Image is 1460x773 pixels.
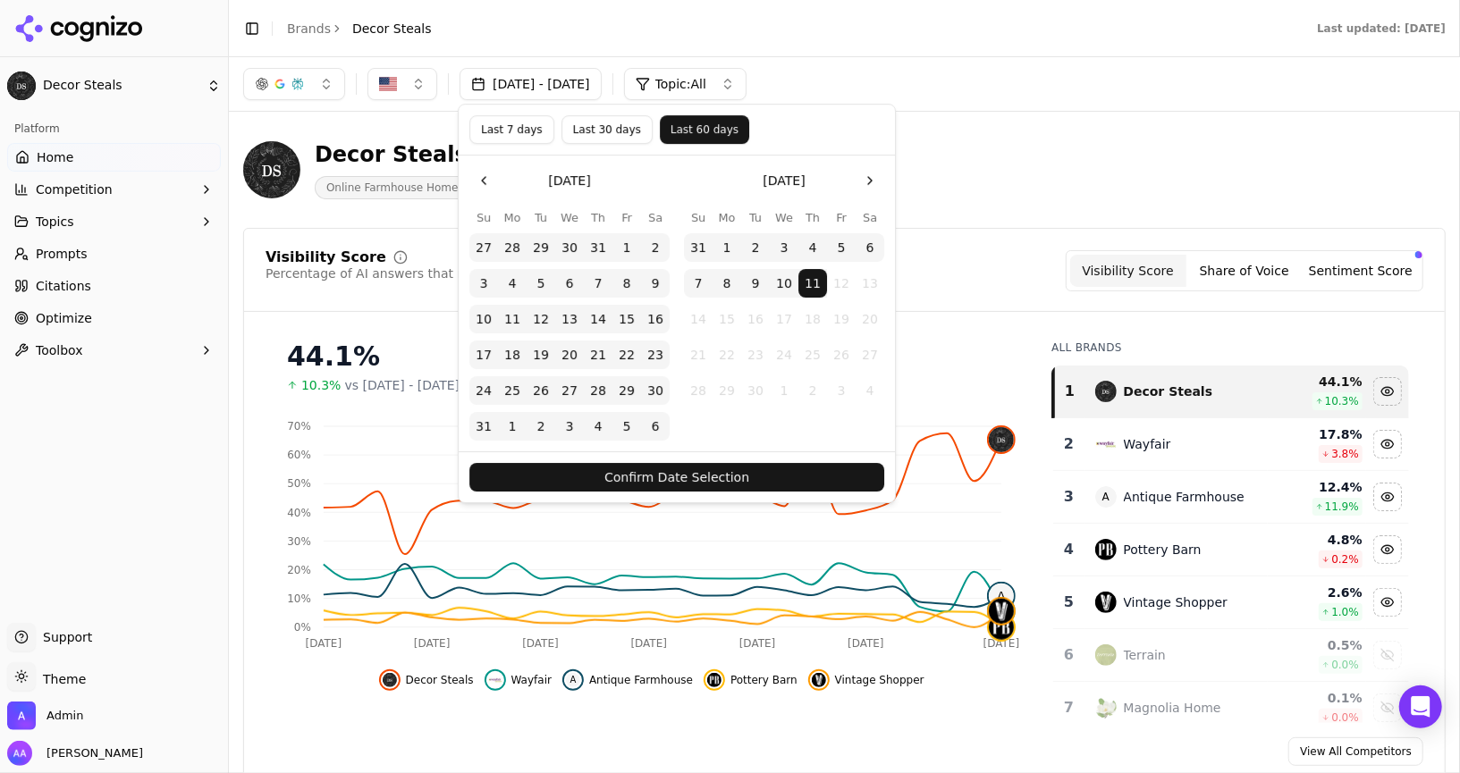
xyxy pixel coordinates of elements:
[1271,584,1363,601] div: 2.6 %
[1373,641,1402,669] button: Show terrain data
[1095,644,1117,666] img: terrain
[498,340,527,369] button: Monday, August 18th, 2025, selected
[798,209,827,226] th: Thursday
[612,305,641,333] button: Friday, August 15th, 2025, selected
[684,233,713,262] button: Sunday, August 31st, 2025, selected
[1373,483,1402,511] button: Hide antique farmhouse data
[1124,699,1221,717] div: Magnolia Home
[1095,486,1117,508] span: A
[1271,373,1363,391] div: 44.1 %
[7,741,32,766] img: Alp Aysan
[469,209,498,226] th: Sunday
[1060,539,1076,560] div: 4
[1373,588,1402,617] button: Hide vintage shopper data
[741,209,770,226] th: Tuesday
[287,535,311,548] tspan: 30%
[511,673,552,687] span: Wayfair
[739,637,776,650] tspan: [DATE]
[1053,471,1409,524] tr: 3AAntique Farmhouse12.4%11.9%Hide antique farmhouse data
[713,269,741,298] button: Monday, September 8th, 2025, selected
[612,269,641,298] button: Friday, August 8th, 2025, selected
[43,78,199,94] span: Decor Steals
[1373,535,1402,564] button: Hide pottery barn data
[589,673,693,687] span: Antique Farmhouse
[1317,21,1446,36] div: Last updated: [DATE]
[1095,539,1117,560] img: pottery barn
[36,309,92,327] span: Optimize
[469,209,670,441] table: August 2025
[498,305,527,333] button: Monday, August 11th, 2025, selected
[1053,524,1409,576] tr: 4pottery barnPottery Barn4.8%0.2%Hide pottery barn data
[36,341,83,359] span: Toolbox
[1060,644,1076,666] div: 6
[469,233,498,262] button: Sunday, July 27th, 2025, selected
[1124,541,1202,559] div: Pottery Barn
[287,478,311,491] tspan: 50%
[1288,737,1423,766] a: View All Competitors
[7,304,221,332] a: Optimize
[555,340,584,369] button: Wednesday, August 20th, 2025, selected
[287,592,311,605] tspan: 10%
[1331,447,1359,461] span: 3.8 %
[1124,593,1228,611] div: Vintage Shopper
[352,20,432,38] span: Decor Steals
[266,250,386,265] div: Visibility Score
[1373,430,1402,458] button: Hide wayfair data
[527,412,555,441] button: Tuesday, September 2nd, 2025, selected
[294,621,311,634] tspan: 0%
[406,673,474,687] span: Decor Steals
[612,340,641,369] button: Friday, August 22nd, 2025, selected
[527,340,555,369] button: Tuesday, August 19th, 2025, selected
[287,340,1016,373] div: 44.1%
[856,233,884,262] button: Saturday, September 6th, 2025, selected
[7,114,221,143] div: Platform
[730,673,798,687] span: Pottery Barn
[1331,658,1359,672] span: 0.0 %
[1271,531,1363,549] div: 4.8 %
[1053,576,1409,629] tr: 5vintage shopperVintage Shopper2.6%1.0%Hide vintage shopper data
[1060,697,1076,718] div: 7
[1331,605,1359,619] span: 1.0 %
[1060,433,1076,455] div: 2
[770,233,798,262] button: Wednesday, September 3rd, 2025, selected
[1053,682,1409,735] tr: 7magnolia homeMagnolia Home0.1%0.0%Show magnolia home data
[1124,646,1166,664] div: Terrain
[287,20,432,38] nav: breadcrumb
[7,702,36,730] img: Admin
[641,233,670,262] button: Saturday, August 2nd, 2025, selected
[1060,486,1076,508] div: 3
[1051,365,1409,735] div: Data table
[7,143,221,172] a: Home
[707,673,722,687] img: pottery barn
[287,420,311,433] tspan: 70%
[1070,255,1186,287] button: Visibility Score
[488,673,502,687] img: wayfair
[641,269,670,298] button: Saturday, August 9th, 2025, selected
[713,233,741,262] button: Monday, September 1st, 2025, selected
[379,669,474,691] button: Hide decor steals data
[1095,381,1117,402] img: decor steals
[266,265,582,282] div: Percentage of AI answers that mention your brand
[7,239,221,268] a: Prompts
[7,272,221,300] a: Citations
[631,637,668,650] tspan: [DATE]
[561,115,653,144] button: Last 30 days
[1053,418,1409,471] tr: 2wayfairWayfair17.8%3.8%Hide wayfair data
[770,209,798,226] th: Wednesday
[498,376,527,405] button: Monday, August 25th, 2025, selected
[1051,340,1409,355] div: All Brands
[469,412,498,441] button: Sunday, August 31st, 2025, selected
[612,209,641,226] th: Friday
[485,669,552,691] button: Hide wayfair data
[584,305,612,333] button: Thursday, August 14th, 2025, selected
[36,213,74,231] span: Topics
[1095,697,1117,718] img: magnolia home
[37,148,73,166] span: Home
[460,68,602,100] button: [DATE] - [DATE]
[287,564,311,576] tspan: 20%
[1095,433,1117,455] img: wayfair
[713,209,741,226] th: Monday
[7,702,83,730] button: Open organization switcher
[7,336,221,365] button: Toolbox
[498,209,527,226] th: Monday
